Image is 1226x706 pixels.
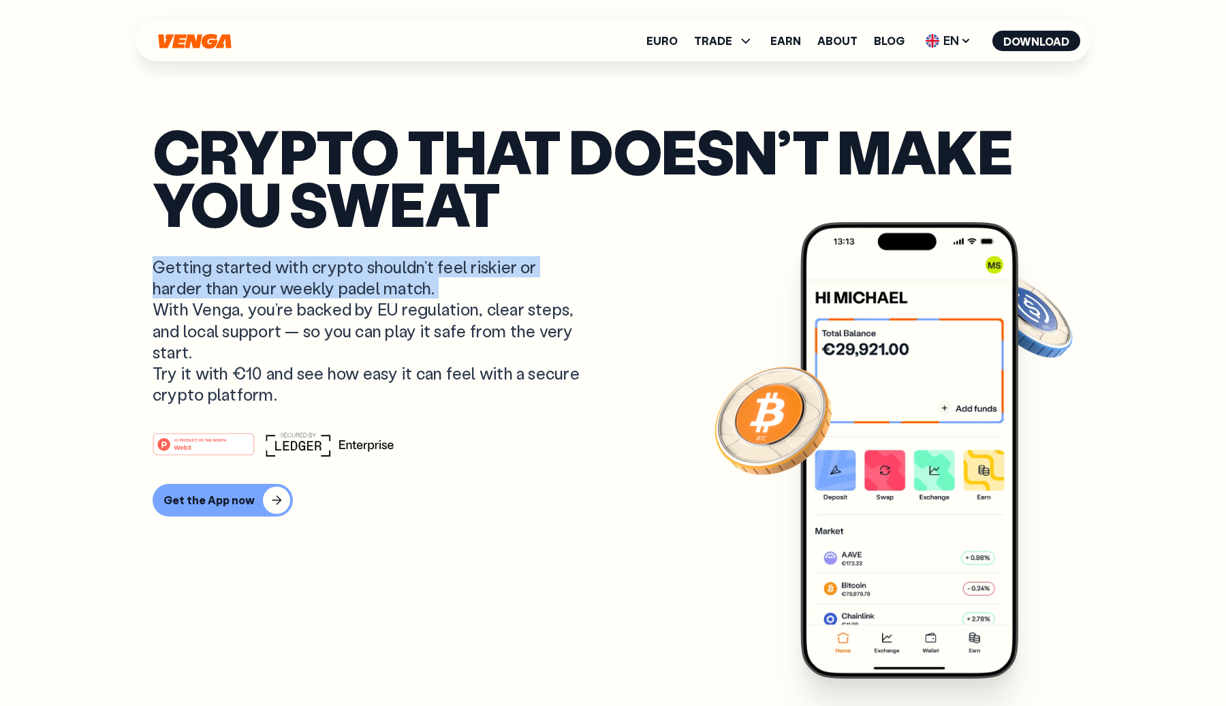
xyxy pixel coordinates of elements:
span: TRADE [694,35,732,46]
img: Bitcoin [712,358,834,481]
button: Download [992,31,1080,51]
span: EN [921,30,976,52]
tspan: #1 PRODUCT OF THE MONTH [174,438,226,442]
p: Getting started with crypto shouldn’t feel riskier or harder than your weekly padel match. With V... [153,256,583,405]
tspan: Web3 [174,444,191,451]
span: TRADE [694,33,754,49]
div: Get the App now [163,493,255,507]
a: Blog [874,35,905,46]
svg: Home [157,33,233,49]
button: Get the App now [153,484,293,517]
img: Venga app main [800,222,1018,679]
a: Get the App now [153,484,1073,517]
img: flag-uk [926,34,939,48]
a: Euro [646,35,678,46]
p: Crypto that doesn’t make you sweat [153,125,1073,229]
a: Earn [770,35,801,46]
a: About [817,35,858,46]
a: #1 PRODUCT OF THE MONTHWeb3 [153,441,255,459]
img: USDC coin [977,266,1075,365]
